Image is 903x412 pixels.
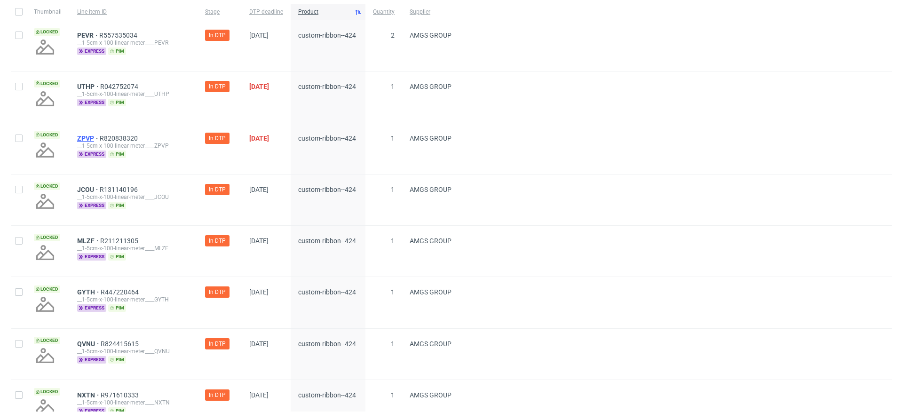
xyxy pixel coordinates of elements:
span: Locked [34,28,60,36]
img: no_design.png [34,139,56,161]
div: __1-5cm-x-100-linear-meter____UTHP [77,90,190,98]
span: custom-ribbon--424 [298,135,356,142]
div: __1-5cm-x-100-linear-meter____MLZF [77,245,190,252]
span: Locked [34,80,60,87]
span: custom-ribbon--424 [298,186,356,193]
span: AMGS GROUP [410,288,451,296]
span: express [77,99,106,106]
a: GYTH [77,288,101,296]
span: [DATE] [249,340,269,348]
span: express [77,202,106,209]
a: R042752074 [100,83,140,90]
span: custom-ribbon--424 [298,391,356,399]
div: __1-5cm-x-100-linear-meter____PEVR [77,39,190,47]
a: MLZF [77,237,100,245]
span: 1 [391,391,395,399]
span: AMGS GROUP [410,135,451,142]
span: 1 [391,340,395,348]
a: R824415615 [101,340,141,348]
span: Locked [34,182,60,190]
span: 1 [391,186,395,193]
img: no_design.png [34,241,56,264]
span: In DTP [209,340,226,348]
span: AMGS GROUP [410,237,451,245]
span: custom-ribbon--424 [298,237,356,245]
span: In DTP [209,31,226,40]
span: Line item ID [77,8,190,16]
div: __1-5cm-x-100-linear-meter____GYTH [77,296,190,303]
span: pim [108,253,126,261]
span: AMGS GROUP [410,83,451,90]
span: express [77,48,106,55]
span: Thumbnail [34,8,62,16]
span: 2 [391,32,395,39]
span: [DATE] [249,83,269,90]
img: no_design.png [34,344,56,367]
span: DTP deadline [249,8,283,16]
a: UTHP [77,83,100,90]
a: PEVR [77,32,99,39]
span: In DTP [209,82,226,91]
span: AMGS GROUP [410,391,451,399]
div: __1-5cm-x-100-linear-meter____NXTN [77,399,190,406]
span: Stage [205,8,234,16]
img: no_design.png [34,190,56,213]
span: Locked [34,234,60,241]
span: express [77,356,106,364]
span: custom-ribbon--424 [298,288,356,296]
span: custom-ribbon--424 [298,32,356,39]
a: R971610333 [101,391,141,399]
a: JCOU [77,186,100,193]
span: In DTP [209,391,226,399]
span: custom-ribbon--424 [298,83,356,90]
span: pim [108,151,126,158]
span: express [77,304,106,312]
a: ZPVP [77,135,100,142]
span: Locked [34,337,60,344]
a: NXTN [77,391,101,399]
span: [DATE] [249,288,269,296]
span: [DATE] [249,186,269,193]
a: QVNU [77,340,101,348]
span: Quantity [373,8,395,16]
span: Product [298,8,350,16]
span: In DTP [209,288,226,296]
img: no_design.png [34,87,56,110]
span: [DATE] [249,135,269,142]
a: R557535034 [99,32,139,39]
span: express [77,253,106,261]
span: In DTP [209,237,226,245]
span: express [77,151,106,158]
a: R131140196 [100,186,140,193]
span: custom-ribbon--424 [298,340,356,348]
span: AMGS GROUP [410,340,451,348]
a: R820838320 [100,135,140,142]
span: pim [108,99,126,106]
span: [DATE] [249,237,269,245]
span: 1 [391,83,395,90]
a: R447220464 [101,288,141,296]
div: __1-5cm-x-100-linear-meter____QVNU [77,348,190,355]
span: pim [108,356,126,364]
span: Locked [34,388,60,396]
span: 1 [391,237,395,245]
span: pim [108,48,126,55]
span: AMGS GROUP [410,186,451,193]
a: R211211305 [100,237,140,245]
span: 1 [391,288,395,296]
img: no_design.png [34,36,56,58]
